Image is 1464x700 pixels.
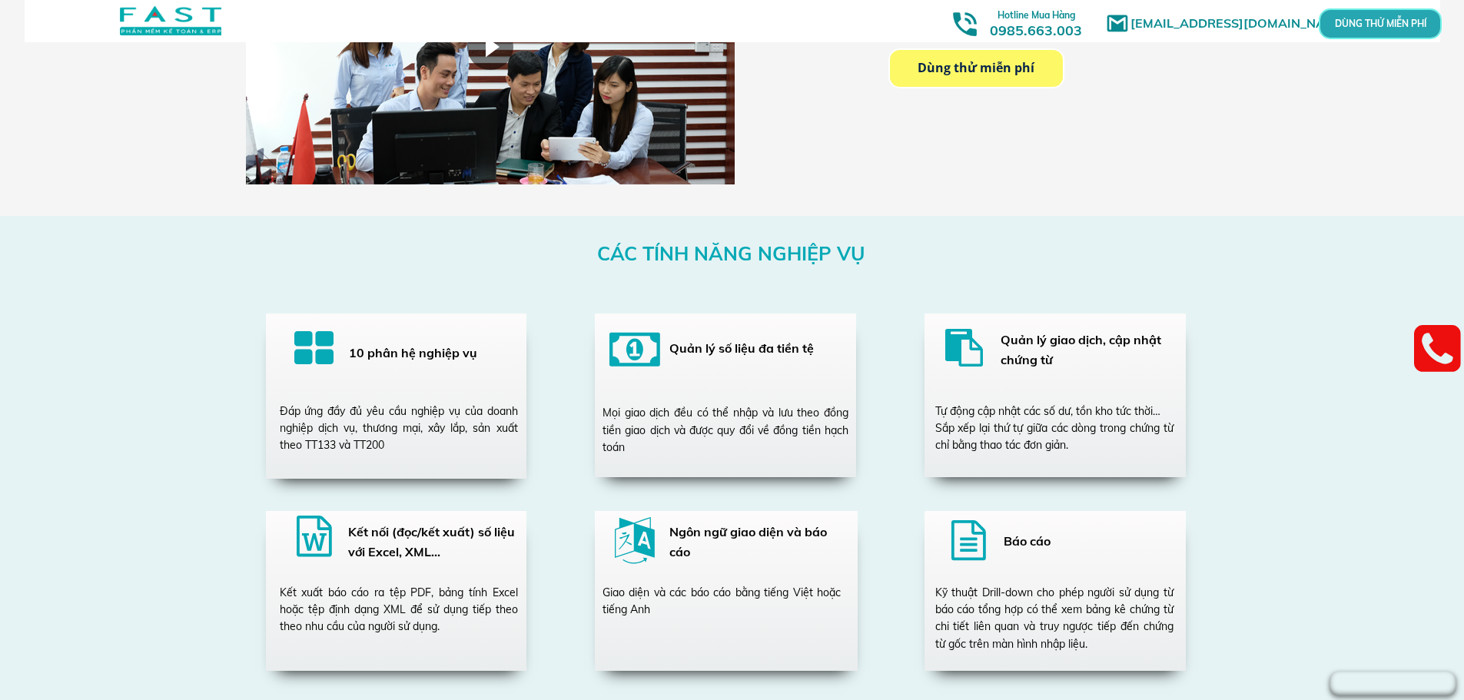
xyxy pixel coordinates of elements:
[349,343,507,363] h3: 10 phân hệ nghiệp vụ
[1001,330,1197,370] h3: Quản lý giao dịch, cập nhật chứng từ
[1130,14,1357,34] h1: [EMAIL_ADDRESS][DOMAIN_NAME]
[280,403,518,454] div: Đáp ứng đầy đủ yêu cầu nghiệp vụ của doanh nghiệp dịch vụ, thương mại, xây lắp, sản xuất theo TT1...
[1004,532,1174,552] h3: Báo cáo
[669,339,841,359] h3: Quản lý số liệu đa tiền tệ
[998,9,1075,21] span: Hotline Mua Hàng
[935,403,1174,454] div: Tự động cập nhật các số dư, tồn kho tức thời… Sắp xếp lại thứ tự giữa các dòng trong chứng từ chỉ...
[890,50,1063,87] p: Dùng thử miễn phí
[1359,19,1402,29] p: DÙNG THỬ MIỄN PHÍ
[973,5,1099,38] h3: 0985.663.003
[597,238,867,269] h3: CÁC TÍNH NĂNG NGHIỆP VỤ
[935,584,1174,653] div: Kỹ thuật Drill-down cho phép người sử dụng từ báo cáo tổng hợp có thể xem bảng kê chứng từ chi ti...
[348,523,518,562] h3: Kết nối (đọc/kết xuất) số liệu với Excel, XML…
[603,404,848,456] div: Mọi giao dịch đều có thể nhập và lưu theo đồng tiền giao dịch và được quy đổi về đồng tiền hạch toán
[669,523,839,562] h3: Ngôn ngữ giao diện và báo cáo
[603,584,841,619] div: Giao diện và các báo cáo bằng tiếng Việt hoặc tiếng Anh
[280,584,518,635] div: Kết xuất báo cáo ra tệp PDF, bảng tính Excel hoặc tệp định dạng XML để sử dụng tiếp theo theo nhu...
